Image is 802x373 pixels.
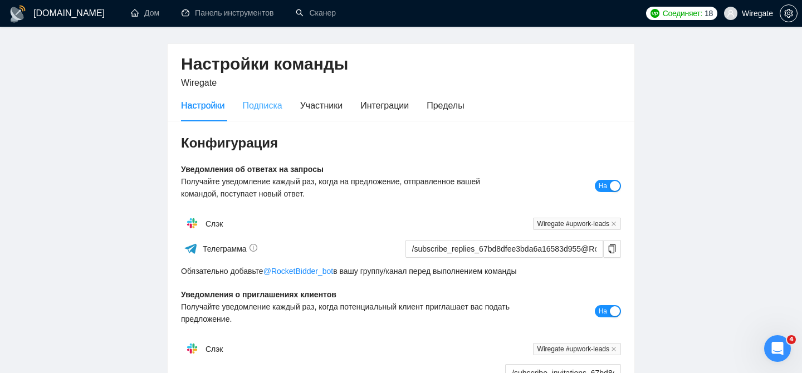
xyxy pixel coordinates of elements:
[181,337,203,360] img: hpQkSZIkSZIkSZIkSZIkSZIkSZIkSZIkSZIkSZIkSZIkSZIkSZIkSZIkSZIkSZIkSZIkSZIkSZIkSZIkSZIkSZIkSZIkSZIkS...
[263,267,271,276] font: @
[427,101,464,110] font: Пределы
[300,101,343,110] font: Участники
[789,336,794,343] font: 4
[537,220,609,228] font: Wiregate #upwork-leads
[360,101,409,110] font: Интеграции
[181,165,324,174] font: Уведомления об ответах на запросы
[181,267,263,276] font: Обязательно добавьте
[181,177,480,198] font: Получайте уведомление каждый раз, когда на предложение, отправленное вашей командой, поступает но...
[9,5,27,23] img: логотип
[203,245,247,254] font: Телеграмма
[181,135,278,150] font: Конфигурация
[705,9,713,18] font: 18
[780,9,798,18] a: параметр
[182,8,273,18] a: приборная панельПанель инструментов
[764,335,791,362] iframe: Интерком-чат в режиме реального времени
[333,267,516,276] font: в вашу группу/канал перед выполнением команды
[184,242,198,256] img: ww3wtPAAAAAElFTkSuQmCC
[537,345,609,353] font: Wiregate #upwork-leads
[727,9,735,17] span: пользователь
[780,4,798,22] button: параметр
[181,101,224,110] font: Настройки
[599,307,607,315] font: На
[131,8,159,18] a: домДом
[181,290,336,299] font: Уведомления о приглашениях клиентов
[599,182,607,190] font: На
[206,219,223,228] font: Слэк
[181,55,348,73] font: Настройки команды
[604,244,620,253] span: копия
[742,9,773,18] font: Wiregate
[780,9,797,18] span: параметр
[271,267,333,276] font: RocketBidder_bot
[603,240,621,258] button: копия
[663,9,702,18] font: Соединяет:
[242,101,282,110] font: Подписка
[181,212,203,234] img: hpQkSZIkSZIkSZIkSZIkSZIkSZIkSZIkSZIkSZIkSZIkSZIkSZIkSZIkSZIkSZIkSZIkSZIkSZIkSZIkSZIkSZIkSZIkSZIkS...
[33,8,105,18] font: [DOMAIN_NAME]
[181,302,510,323] font: Получайте уведомление каждый раз, когда потенциальный клиент приглашает вас подать предложение.
[611,221,617,227] span: закрывать
[250,244,257,252] span: инфо-круг
[263,265,334,277] a: @RocketBidder_bot
[181,78,217,87] font: Wiregate
[206,345,223,354] font: Слэк
[296,8,336,18] a: поискСканер
[651,9,659,18] img: upwork-logo.png
[611,346,617,352] span: закрывать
